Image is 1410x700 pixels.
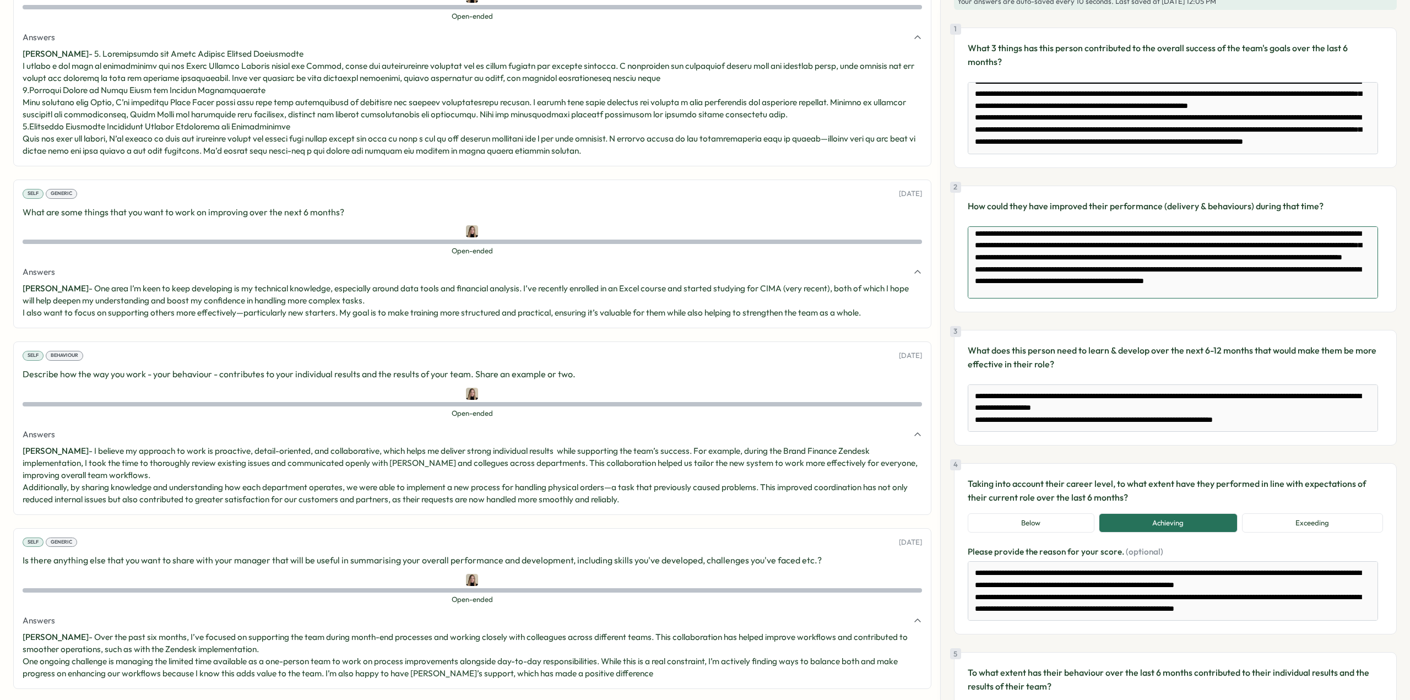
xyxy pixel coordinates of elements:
[46,189,77,199] div: Generic
[23,446,89,456] span: [PERSON_NAME]
[950,182,961,193] div: 2
[23,205,922,219] p: What are some things that you want to work on improving over the next 6 months?
[23,615,922,627] button: Answers
[23,615,55,627] span: Answers
[23,538,44,547] div: Self
[968,41,1383,69] p: What 3 things has this person contributed to the overall success of the team's goals over the las...
[968,477,1383,504] p: Taking into account their career level, to what extent have they performed in line with expectati...
[899,189,922,199] p: [DATE]
[23,428,922,441] button: Answers
[23,48,89,59] span: [PERSON_NAME]
[23,31,922,44] button: Answers
[23,595,922,605] span: Open-ended
[23,12,922,21] span: Open-ended
[1242,513,1383,533] button: Exceeding
[23,266,55,278] span: Answers
[466,225,478,237] img: Martyna Carroll
[23,283,922,319] p: - One area I’m keen to keep developing is my technical knowledge, especially around data tools an...
[23,283,89,294] span: [PERSON_NAME]
[23,48,922,157] p: - 5. Loremipsumdo sit Ametc Adipisc Elitsed Doeiusmodte I utlabo e dol magn al enimadminimv qui n...
[1126,546,1163,557] span: (optional)
[1039,546,1067,557] span: reason
[968,666,1383,693] p: To what extent has their behaviour over the last 6 months contributed to their individual results...
[899,351,922,361] p: [DATE]
[46,538,77,547] div: Generic
[968,513,1094,533] button: Below
[466,388,478,400] img: Martyna Carroll
[950,648,961,659] div: 5
[950,326,961,337] div: 3
[23,554,922,567] p: Is there anything else that you want to share with your manager that will be useful in summarisin...
[23,367,922,381] p: Describe how the way you work - your behaviour - contributes to your individual results and the r...
[23,632,89,642] span: [PERSON_NAME]
[23,428,55,441] span: Answers
[23,351,44,361] div: Self
[23,246,922,256] span: Open-ended
[1081,546,1100,557] span: your
[46,351,83,361] div: Behaviour
[968,199,1383,213] p: How could they have improved their performance (delivery & behaviours) during that time?
[1099,513,1238,533] button: Achieving
[466,574,478,586] img: Martyna Carroll
[899,538,922,547] p: [DATE]
[994,546,1026,557] span: provide
[23,266,922,278] button: Answers
[1100,546,1126,557] span: score.
[23,445,922,506] p: - I believe my approach to work is proactive, detail-oriented, and collaborative, which helps me ...
[1067,546,1081,557] span: for
[950,459,961,470] div: 4
[968,344,1383,371] p: What does this person need to learn & develop over the next 6-12 months that would make them be m...
[23,631,922,680] p: - Over the past six months, I’ve focused on supporting the team during month-end processes and wo...
[1026,546,1039,557] span: the
[968,546,994,557] span: Please
[23,409,922,419] span: Open-ended
[950,24,961,35] div: 1
[23,31,55,44] span: Answers
[23,189,44,199] div: Self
